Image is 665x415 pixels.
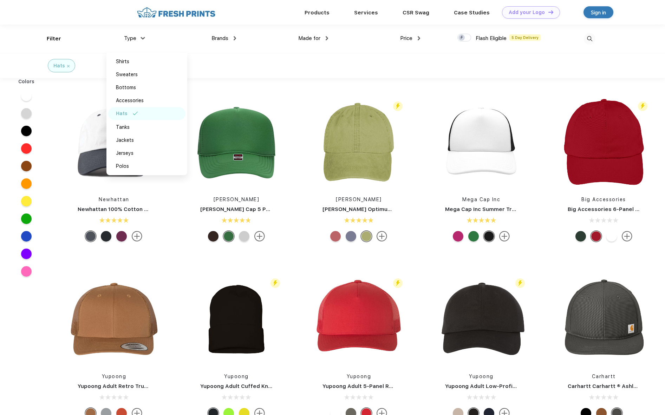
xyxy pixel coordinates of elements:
[469,374,494,379] a: Yupoong
[330,231,341,242] div: Red
[581,197,626,202] a: Big Accessories
[200,206,371,212] a: [PERSON_NAME] Cap 5 Panel Mid Profile Mesh Back Trucker Hat
[116,84,136,91] div: Bottoms
[557,272,651,366] img: func=resize&h=266
[53,62,65,70] div: Hats
[445,383,575,389] a: Yupoong Adult Low-Profile Cotton Twill Dad Cap
[47,35,61,43] div: Filter
[322,383,435,389] a: Yupoong Adult 5-Panel Retro Trucker Cap
[116,150,133,157] div: Jerseys
[200,383,292,389] a: Yupoong Adult Cuffed Knit Beanie
[116,110,128,117] div: Hats
[462,197,500,202] a: Mega Cap Inc
[606,231,617,242] div: White
[312,95,405,189] img: func=resize&h=266
[99,197,129,202] a: Newhattan
[592,374,616,379] a: Carhartt
[135,6,217,19] img: fo%20logo%202.webp
[312,272,405,366] img: func=resize&h=266
[515,278,525,288] img: flash_active_toggle.svg
[568,383,655,389] a: Carhartt Carhartt ® Ashland Cap
[141,37,145,39] img: dropdown.png
[270,278,280,288] img: flash_active_toggle.svg
[336,197,382,202] a: [PERSON_NAME]
[476,35,507,41] span: Flash Eligible
[208,231,219,242] div: Brown
[234,36,236,40] img: dropdown.png
[435,95,528,189] img: func=resize&h=266
[361,231,372,242] div: Apple
[223,231,234,242] div: Kelly
[85,231,96,242] div: White Charcoal
[298,35,320,41] span: Made for
[591,8,606,17] div: Sign in
[347,374,371,379] a: Yupoong
[116,97,144,104] div: Accessories
[67,65,70,67] img: filter_cancel.svg
[78,206,195,212] a: Newhattan 100% Cotton Stone Washed Cap
[393,278,403,288] img: flash_active_toggle.svg
[116,124,130,131] div: Tanks
[305,9,330,16] a: Products
[254,231,265,242] img: more.svg
[102,374,126,379] a: Yupoong
[377,231,387,242] img: more.svg
[400,35,412,41] span: Price
[484,231,494,242] div: White With Black With Black
[393,101,403,111] img: flash_active_toggle.svg
[584,33,595,45] img: desktop_search.svg
[239,231,249,242] div: Blk Wht Blk
[211,35,228,41] span: Brands
[190,272,283,366] img: func=resize&h=266
[116,231,127,242] div: White Mulberry
[224,374,249,379] a: Yupoong
[445,206,539,212] a: Mega Cap Inc Summer Trucker Cap
[132,231,142,242] img: more.svg
[557,95,651,189] img: func=resize&h=266
[116,58,129,65] div: Shirts
[322,206,445,212] a: [PERSON_NAME] Optimum Pigment Dyed-Cap
[346,231,356,242] div: Periwinkle
[583,6,613,18] a: Sign in
[67,272,161,366] img: func=resize&h=266
[453,231,463,242] div: White With Magenta
[133,112,138,115] img: filter_selected.svg
[575,231,586,242] div: Hunter
[101,231,111,242] div: White Black
[326,36,328,40] img: dropdown.png
[499,231,510,242] img: more.svg
[591,231,601,242] div: Red
[622,231,632,242] img: more.svg
[78,383,168,389] a: Yupoong Adult Retro Trucker Cap
[638,101,647,111] img: flash_active_toggle.svg
[124,35,136,41] span: Type
[435,272,528,366] img: func=resize&h=266
[116,137,134,144] div: Jackets
[13,78,40,85] div: Colors
[214,197,260,202] a: [PERSON_NAME]
[548,10,553,14] img: DT
[116,163,129,170] div: Polos
[67,95,161,189] img: func=resize&h=266
[116,71,138,78] div: Sweaters
[468,231,479,242] div: Kelly
[190,95,283,189] img: func=resize&h=266
[509,9,545,15] div: Add your Logo
[418,36,420,40] img: dropdown.png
